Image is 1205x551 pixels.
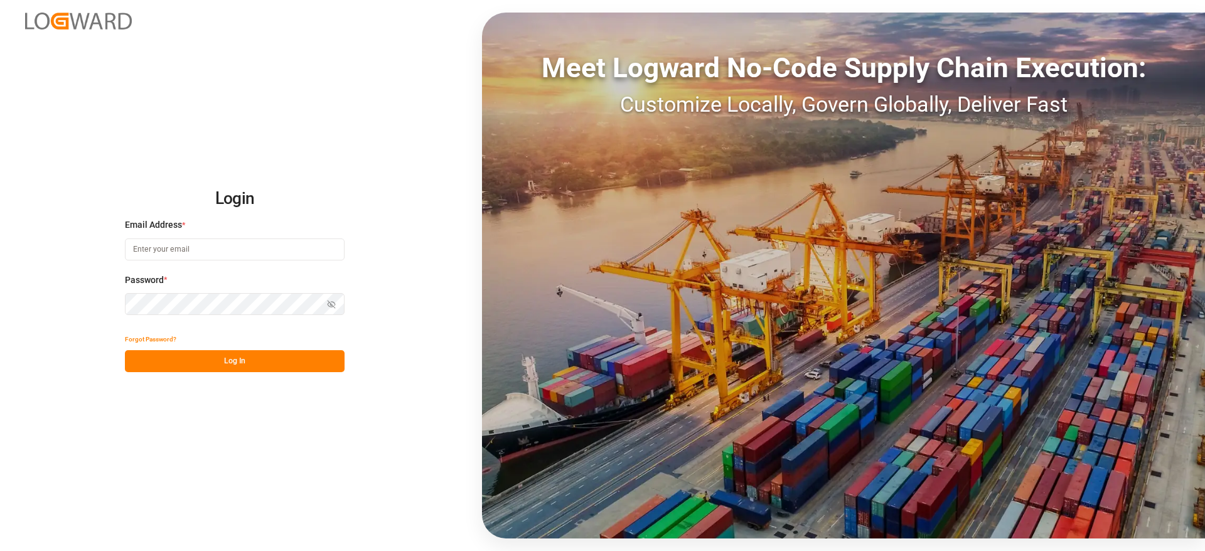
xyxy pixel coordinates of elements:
div: Meet Logward No-Code Supply Chain Execution: [482,47,1205,88]
input: Enter your email [125,238,345,260]
div: Customize Locally, Govern Globally, Deliver Fast [482,88,1205,120]
h2: Login [125,179,345,219]
button: Log In [125,350,345,372]
img: Logward_new_orange.png [25,13,132,29]
span: Email Address [125,218,182,232]
span: Password [125,274,164,287]
button: Forgot Password? [125,328,176,350]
